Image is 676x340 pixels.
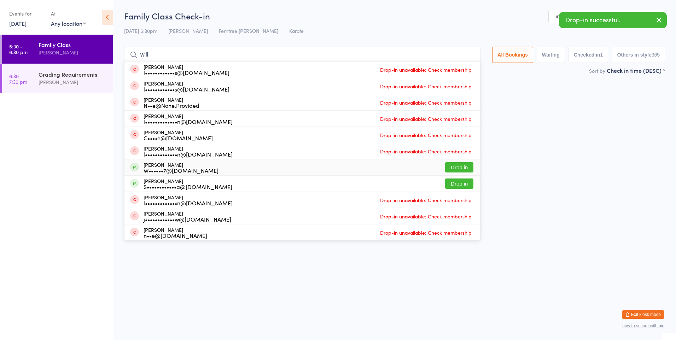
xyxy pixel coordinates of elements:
span: Drop-in unavailable: Check membership [378,130,473,140]
div: 1 [600,52,603,58]
a: [DATE] [9,19,27,27]
span: Drop-in unavailable: Check membership [378,211,473,222]
span: Drop-in unavailable: Check membership [378,146,473,157]
div: l•••••••••••••n@[DOMAIN_NAME] [144,119,233,124]
div: C••••e@[DOMAIN_NAME] [144,135,213,141]
div: [PERSON_NAME] [144,194,233,206]
label: Sort by [589,67,605,74]
div: [PERSON_NAME] [144,81,229,92]
a: 6:30 -7:30 pmGrading Requirements[PERSON_NAME] [2,64,113,93]
time: 6:30 - 7:30 pm [9,73,27,84]
a: 5:30 -6:30 pmFamily Class[PERSON_NAME] [2,35,113,64]
span: Drop-in unavailable: Check membership [378,81,473,92]
span: [PERSON_NAME] [168,27,208,34]
button: Drop in [445,178,473,189]
button: Exit kiosk mode [622,310,664,319]
span: Drop-in unavailable: Check membership [378,113,473,124]
div: [PERSON_NAME] [144,178,232,189]
span: Drop-in unavailable: Check membership [378,227,473,238]
div: [PERSON_NAME] [144,129,213,141]
div: [PERSON_NAME] [144,211,231,222]
div: [PERSON_NAME] [39,48,107,57]
div: W••••••7@[DOMAIN_NAME] [144,168,218,173]
time: 5:30 - 6:30 pm [9,43,28,55]
button: Waiting [537,47,565,63]
input: Search [124,47,480,63]
div: [PERSON_NAME] [144,97,199,108]
div: S••••••••••••a@[DOMAIN_NAME] [144,184,232,189]
button: All Bookings [492,47,533,63]
span: Karate [289,27,304,34]
button: Others in style365 [612,47,665,63]
h2: Family Class Check-in [124,10,665,22]
div: [PERSON_NAME] [144,146,233,157]
div: l•••••••••••••n@[DOMAIN_NAME] [144,200,233,206]
div: Drop-in successful. [559,12,667,28]
div: Check in time (DESC) [607,66,665,74]
span: Drop-in unavailable: Check membership [378,97,473,108]
button: Checked in1 [569,47,608,63]
div: [PERSON_NAME] [144,113,233,124]
div: N••e@None.Provided [144,102,199,108]
div: l•••••••••••••n@[DOMAIN_NAME] [144,151,233,157]
span: Drop-in unavailable: Check membership [378,64,473,75]
div: [PERSON_NAME] [39,78,107,86]
div: [PERSON_NAME] [144,162,218,173]
div: Events for [9,8,44,19]
div: l••••••••••••s@[DOMAIN_NAME] [144,70,229,75]
div: l••••••••••••s@[DOMAIN_NAME] [144,86,229,92]
button: Drop in [445,162,473,172]
div: Grading Requirements [39,70,107,78]
div: At [51,8,86,19]
div: Family Class [39,41,107,48]
div: [PERSON_NAME] [144,64,229,75]
div: [PERSON_NAME] [144,227,207,238]
span: [DATE] 5:30pm [124,27,157,34]
div: Any location [51,19,86,27]
div: j••••••••••••w@[DOMAIN_NAME] [144,216,231,222]
div: 365 [652,52,660,58]
button: how to secure with pin [622,323,664,328]
span: Drop-in unavailable: Check membership [378,195,473,205]
div: n••e@[DOMAIN_NAME] [144,233,207,238]
span: Ferntree [PERSON_NAME] [219,27,278,34]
